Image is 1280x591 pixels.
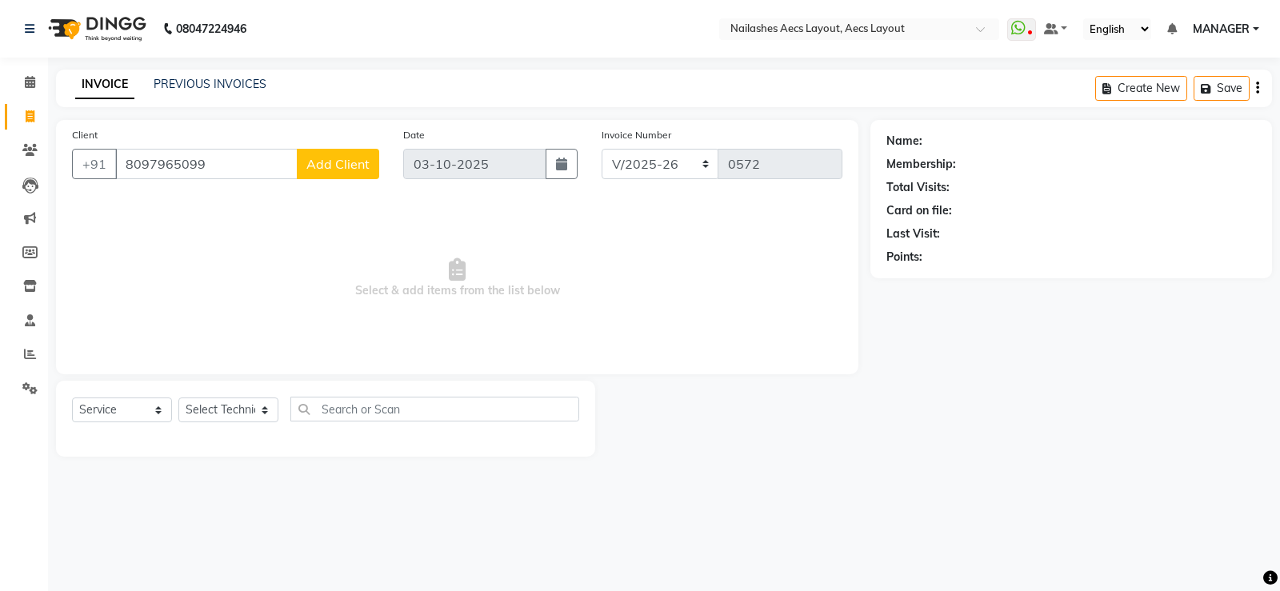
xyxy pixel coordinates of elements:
[297,149,379,179] button: Add Client
[115,149,298,179] input: Search by Name/Mobile/Email/Code
[290,397,579,421] input: Search or Scan
[41,6,150,51] img: logo
[886,156,956,173] div: Membership:
[306,156,370,172] span: Add Client
[886,249,922,266] div: Points:
[72,149,117,179] button: +91
[886,179,950,196] div: Total Visits:
[176,6,246,51] b: 08047224946
[886,202,952,219] div: Card on file:
[1194,76,1250,101] button: Save
[886,226,940,242] div: Last Visit:
[886,133,922,150] div: Name:
[75,70,134,99] a: INVOICE
[154,77,266,91] a: PREVIOUS INVOICES
[72,198,842,358] span: Select & add items from the list below
[1193,21,1250,38] span: MANAGER
[403,128,425,142] label: Date
[602,128,671,142] label: Invoice Number
[1095,76,1187,101] button: Create New
[72,128,98,142] label: Client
